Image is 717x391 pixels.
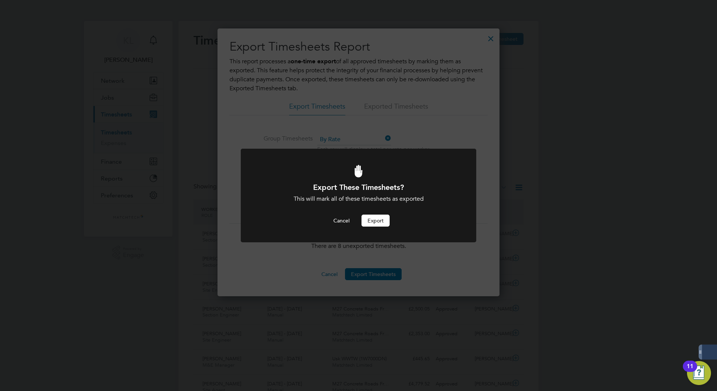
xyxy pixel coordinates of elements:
h1: Export These Timesheets? [261,182,456,192]
button: Open Resource Center, 11 new notifications [687,361,711,385]
button: Export [361,215,390,227]
div: This will mark all of these timesheets as exported [261,195,456,203]
button: Cancel [327,215,355,227]
div: 11 [687,366,693,376]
